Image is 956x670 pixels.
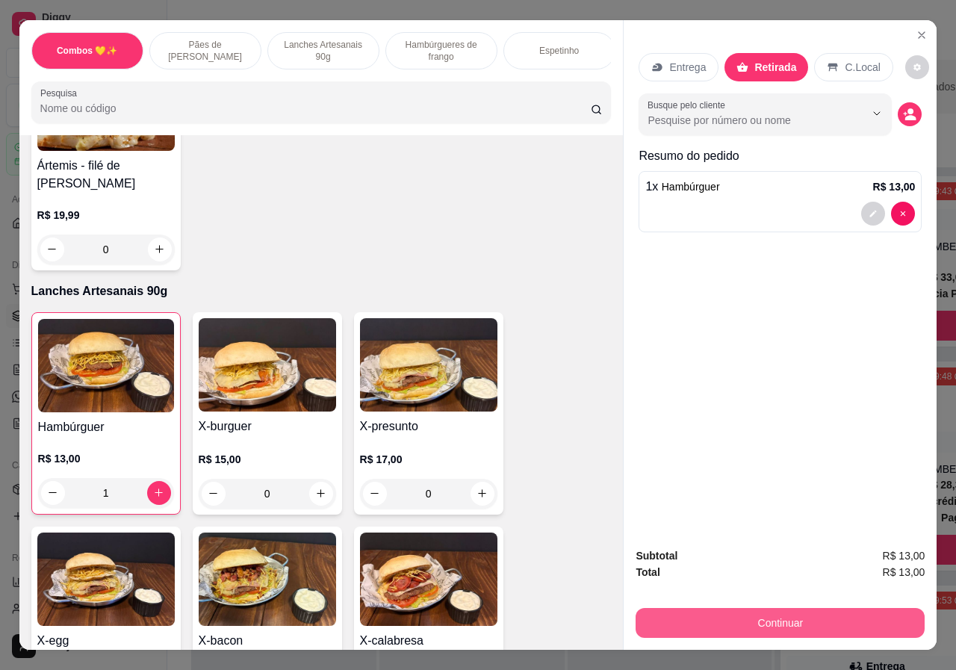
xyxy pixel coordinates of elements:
p: R$ 19,99 [37,208,175,223]
button: decrease-product-quantity [861,202,885,226]
img: product-image [360,533,497,626]
strong: Total [636,566,659,578]
label: Pesquisa [40,87,82,99]
p: Pães de [PERSON_NAME] [162,39,249,63]
p: Lanches Artesanais 90g [31,282,612,300]
p: R$ 17,00 [360,452,497,467]
p: C.Local [845,60,880,75]
p: Espetinho [539,45,579,57]
img: product-image [38,319,174,412]
p: 1 x [645,178,719,196]
span: R$ 13,00 [883,548,925,564]
span: R$ 13,00 [883,564,925,580]
button: decrease-product-quantity [898,102,922,126]
input: Busque pelo cliente [648,113,841,128]
h4: X-calabresa [360,632,497,650]
button: decrease-product-quantity [891,202,915,226]
button: Show suggestions [865,102,889,125]
p: Combos 💛✨ [57,45,117,57]
h4: X-bacon [199,632,336,650]
h4: X-burguer [199,418,336,435]
button: Close [910,23,934,47]
p: R$ 13,00 [873,179,916,194]
h4: X-egg [37,632,175,650]
input: Pesquisa [40,101,591,116]
h4: Hambúrguer [38,418,174,436]
h4: X-presunto [360,418,497,435]
strong: Subtotal [636,550,677,562]
p: R$ 15,00 [199,452,336,467]
p: Lanches Artesanais 90g [280,39,367,63]
img: product-image [199,318,336,412]
p: Entrega [669,60,706,75]
p: Retirada [754,60,796,75]
img: product-image [360,318,497,412]
p: Resumo do pedido [639,147,922,165]
button: decrease-product-quantity [905,55,929,79]
label: Busque pelo cliente [648,99,730,111]
img: product-image [199,533,336,626]
span: Hambúrguer [662,181,720,193]
img: product-image [37,533,175,626]
p: R$ 13,00 [38,451,174,466]
p: Hambúrgueres de frango [398,39,485,63]
h4: Ártemis - filé de [PERSON_NAME] [37,157,175,193]
button: Continuar [636,608,925,638]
